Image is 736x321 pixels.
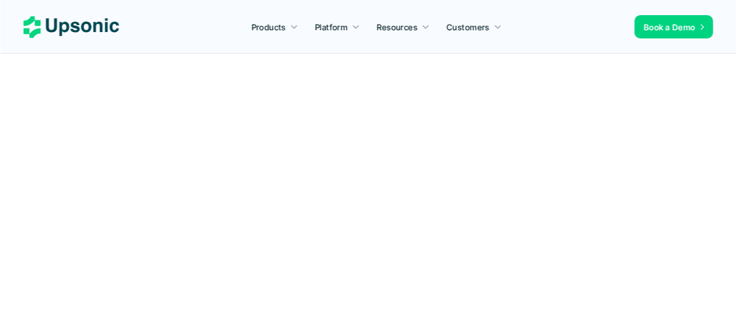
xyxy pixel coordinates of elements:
[417,295,479,315] p: Book a Demo
[377,21,418,33] p: Resources
[248,283,374,308] p: Play with interactive demo
[447,21,490,33] p: Customers
[634,15,713,38] a: Book a Demo
[643,21,695,33] p: Book a Demo
[315,21,347,33] p: Platform
[234,276,397,316] a: Play with interactive demo
[180,216,557,252] p: From onboarding to compliance to settlement to autonomous control. Work with %82 more efficiency ...
[168,99,568,188] h2: Agentic AI Platform for FinTech Operations
[244,16,305,37] a: Products
[251,21,286,33] p: Products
